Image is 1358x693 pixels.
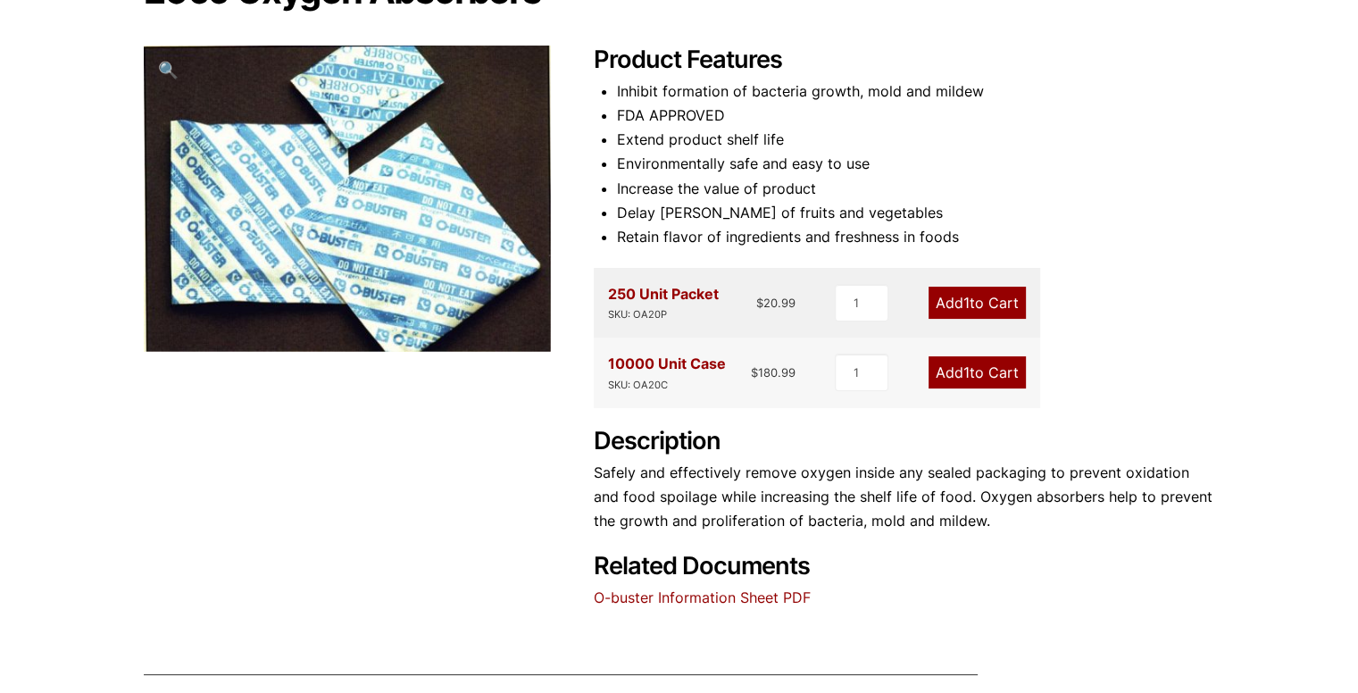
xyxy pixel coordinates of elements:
[756,296,763,310] span: $
[594,427,1215,456] h2: Description
[617,177,1215,201] li: Increase the value of product
[929,287,1026,319] a: Add1to Cart
[751,365,796,380] bdi: 180.99
[594,461,1215,534] p: Safely and effectively remove oxygen inside any sealed packaging to prevent oxidation and food sp...
[158,60,179,79] span: 🔍
[608,282,719,323] div: 250 Unit Packet
[756,296,796,310] bdi: 20.99
[751,365,758,380] span: $
[963,363,970,381] span: 1
[617,79,1215,104] li: Inhibit formation of bacteria growth, mold and mildew
[617,201,1215,225] li: Delay [PERSON_NAME] of fruits and vegetables
[144,46,193,95] a: View full-screen image gallery
[617,152,1215,176] li: Environmentally safe and easy to use
[963,294,970,312] span: 1
[594,46,1215,75] h2: Product Features
[617,225,1215,249] li: Retain flavor of ingredients and freshness in foods
[608,306,719,323] div: SKU: OA20P
[617,128,1215,152] li: Extend product shelf life
[608,352,726,393] div: 10000 Unit Case
[617,104,1215,128] li: FDA APPROVED
[594,589,811,606] a: O-buster Information Sheet PDF
[929,356,1026,388] a: Add1to Cart
[608,377,726,394] div: SKU: OA20C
